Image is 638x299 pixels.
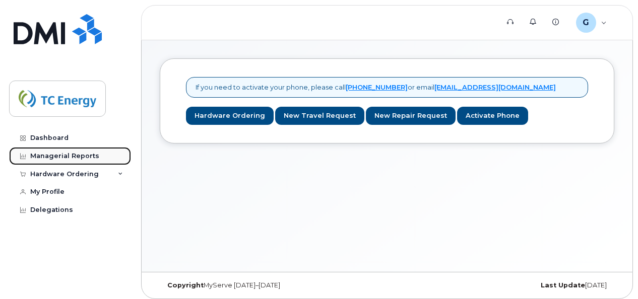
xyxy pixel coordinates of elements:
a: [EMAIL_ADDRESS][DOMAIN_NAME] [434,83,556,91]
a: New Travel Request [275,107,364,125]
a: [PHONE_NUMBER] [346,83,408,91]
strong: Last Update [541,281,585,289]
a: Hardware Ordering [186,107,274,125]
strong: Copyright [167,281,204,289]
div: MyServe [DATE]–[DATE] [160,281,311,289]
p: If you need to activate your phone, please call or email [196,83,556,92]
a: Activate Phone [457,107,528,125]
a: New Repair Request [366,107,456,125]
iframe: Messenger Launcher [594,255,630,291]
div: [DATE] [463,281,614,289]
